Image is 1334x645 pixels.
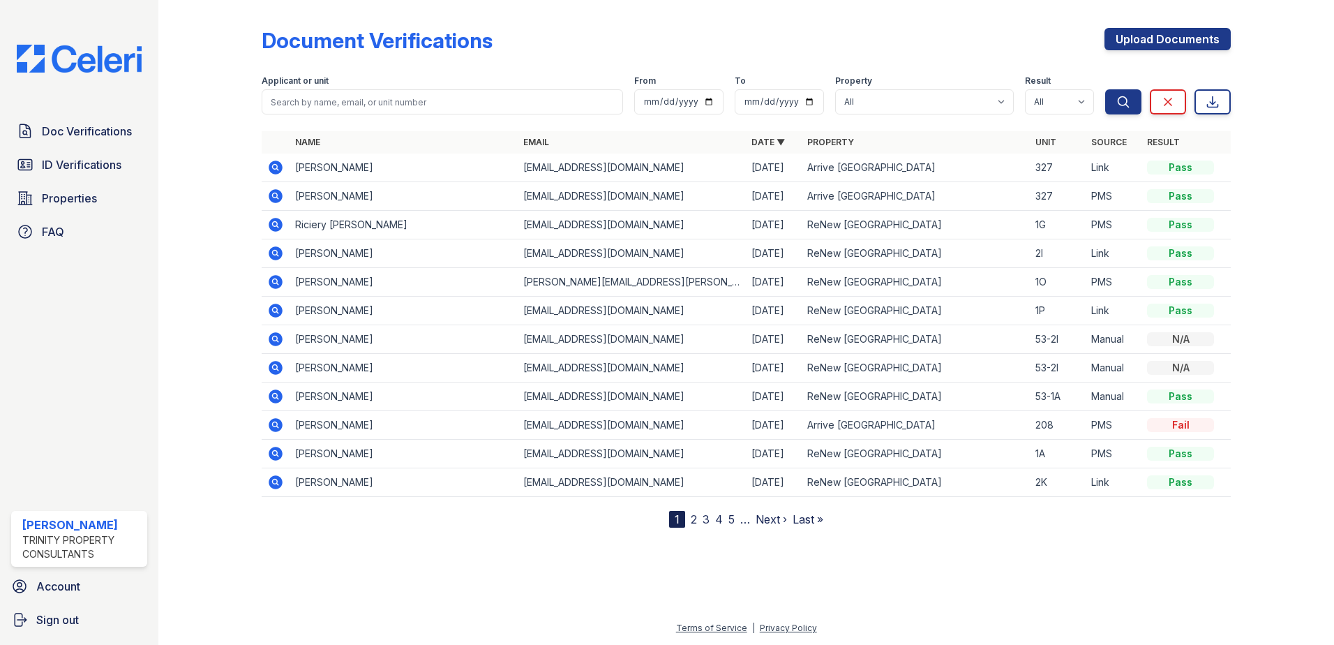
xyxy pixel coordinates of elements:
[6,572,153,600] a: Account
[802,154,1030,182] td: Arrive [GEOGRAPHIC_DATA]
[807,137,854,147] a: Property
[1147,275,1214,289] div: Pass
[715,512,723,526] a: 4
[262,28,493,53] div: Document Verifications
[42,190,97,207] span: Properties
[802,268,1030,297] td: ReNew [GEOGRAPHIC_DATA]
[802,383,1030,411] td: ReNew [GEOGRAPHIC_DATA]
[1086,468,1141,497] td: Link
[1147,447,1214,461] div: Pass
[634,75,656,87] label: From
[703,512,710,526] a: 3
[11,218,147,246] a: FAQ
[1030,211,1086,239] td: 1G
[518,383,746,411] td: [EMAIL_ADDRESS][DOMAIN_NAME]
[1030,297,1086,325] td: 1P
[36,578,80,595] span: Account
[1147,418,1214,432] div: Fail
[290,354,518,383] td: [PERSON_NAME]
[740,511,750,528] span: …
[1086,297,1141,325] td: Link
[752,623,755,633] div: |
[518,354,746,383] td: [EMAIL_ADDRESS][DOMAIN_NAME]
[802,468,1030,497] td: ReNew [GEOGRAPHIC_DATA]
[1030,440,1086,468] td: 1A
[11,117,147,145] a: Doc Verifications
[518,182,746,211] td: [EMAIL_ADDRESS][DOMAIN_NAME]
[1104,28,1231,50] a: Upload Documents
[1086,354,1141,383] td: Manual
[290,268,518,297] td: [PERSON_NAME]
[1025,75,1051,87] label: Result
[42,123,132,140] span: Doc Verifications
[746,468,802,497] td: [DATE]
[746,154,802,182] td: [DATE]
[290,182,518,211] td: [PERSON_NAME]
[1147,161,1214,175] div: Pass
[746,383,802,411] td: [DATE]
[756,512,787,526] a: Next ›
[262,75,329,87] label: Applicant or unit
[802,440,1030,468] td: ReNew [GEOGRAPHIC_DATA]
[669,511,685,528] div: 1
[1035,137,1056,147] a: Unit
[835,75,872,87] label: Property
[1147,361,1214,375] div: N/A
[1030,468,1086,497] td: 2K
[760,623,817,633] a: Privacy Policy
[518,239,746,268] td: [EMAIL_ADDRESS][DOMAIN_NAME]
[802,325,1030,354] td: ReNew [GEOGRAPHIC_DATA]
[290,411,518,440] td: [PERSON_NAME]
[295,137,320,147] a: Name
[1086,268,1141,297] td: PMS
[6,45,153,73] img: CE_Logo_Blue-a8612792a0a2168367f1c8372b55b34899dd931a85d93a1a3d3e32e68fde9ad4.png
[22,517,142,533] div: [PERSON_NAME]
[290,297,518,325] td: [PERSON_NAME]
[1086,211,1141,239] td: PMS
[518,268,746,297] td: [PERSON_NAME][EMAIL_ADDRESS][PERSON_NAME][DOMAIN_NAME]
[746,239,802,268] td: [DATE]
[1147,137,1180,147] a: Result
[746,440,802,468] td: [DATE]
[22,533,142,561] div: Trinity Property Consultants
[6,606,153,634] a: Sign out
[1030,154,1086,182] td: 327
[518,411,746,440] td: [EMAIL_ADDRESS][DOMAIN_NAME]
[746,325,802,354] td: [DATE]
[1086,239,1141,268] td: Link
[802,297,1030,325] td: ReNew [GEOGRAPHIC_DATA]
[518,325,746,354] td: [EMAIL_ADDRESS][DOMAIN_NAME]
[290,211,518,239] td: Riciery [PERSON_NAME]
[518,297,746,325] td: [EMAIL_ADDRESS][DOMAIN_NAME]
[802,211,1030,239] td: ReNew [GEOGRAPHIC_DATA]
[1147,246,1214,260] div: Pass
[746,211,802,239] td: [DATE]
[1086,411,1141,440] td: PMS
[290,325,518,354] td: [PERSON_NAME]
[802,411,1030,440] td: Arrive [GEOGRAPHIC_DATA]
[1086,440,1141,468] td: PMS
[1030,268,1086,297] td: 1O
[290,440,518,468] td: [PERSON_NAME]
[1030,239,1086,268] td: 2I
[1086,182,1141,211] td: PMS
[691,512,697,526] a: 2
[518,211,746,239] td: [EMAIL_ADDRESS][DOMAIN_NAME]
[36,611,79,628] span: Sign out
[1147,218,1214,232] div: Pass
[746,411,802,440] td: [DATE]
[746,354,802,383] td: [DATE]
[1030,325,1086,354] td: 53-2I
[290,154,518,182] td: [PERSON_NAME]
[1147,189,1214,203] div: Pass
[1147,390,1214,403] div: Pass
[802,239,1030,268] td: ReNew [GEOGRAPHIC_DATA]
[802,182,1030,211] td: Arrive [GEOGRAPHIC_DATA]
[735,75,746,87] label: To
[1147,475,1214,489] div: Pass
[1086,154,1141,182] td: Link
[746,297,802,325] td: [DATE]
[1030,182,1086,211] td: 327
[11,151,147,179] a: ID Verifications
